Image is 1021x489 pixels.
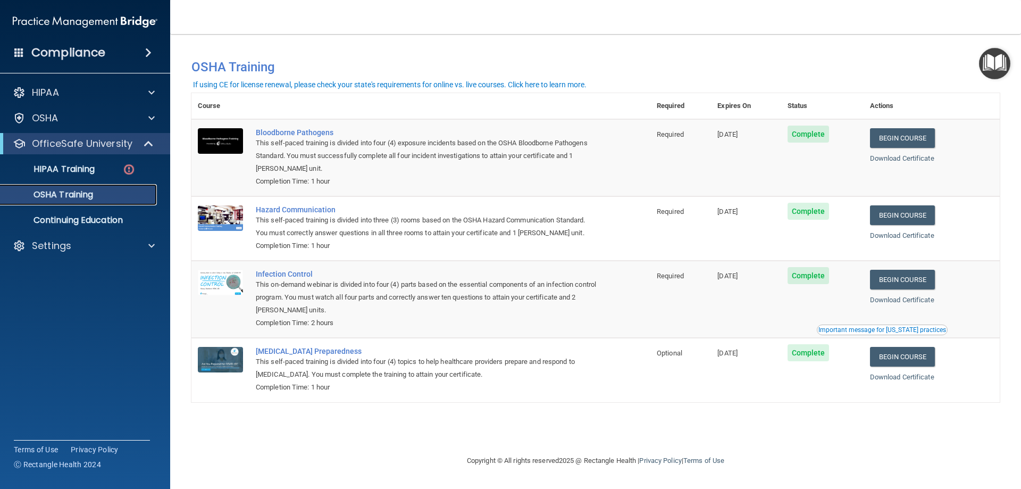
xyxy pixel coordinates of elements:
[256,239,597,252] div: Completion Time: 1 hour
[650,93,711,119] th: Required
[14,459,101,470] span: Ⓒ Rectangle Health 2024
[683,457,724,465] a: Terms of Use
[256,175,597,188] div: Completion Time: 1 hour
[870,128,935,148] a: Begin Course
[14,444,58,455] a: Terms of Use
[864,93,1000,119] th: Actions
[639,457,681,465] a: Privacy Policy
[13,137,154,150] a: OfficeSafe University
[870,347,935,367] a: Begin Course
[657,208,684,216] span: Required
[657,272,684,280] span: Required
[32,86,59,99] p: HIPAA
[818,327,946,333] div: Important message for [US_STATE] practices
[657,130,684,138] span: Required
[256,137,597,175] div: This self-paced training is divided into four (4) exposure incidents based on the OSHA Bloodborne...
[657,349,682,357] span: Optional
[788,344,830,361] span: Complete
[191,79,588,90] button: If using CE for license renewal, please check your state's requirements for online vs. live cours...
[711,93,781,119] th: Expires On
[13,112,155,125] a: OSHA
[71,444,119,455] a: Privacy Policy
[717,208,738,216] span: [DATE]
[32,137,132,150] p: OfficeSafe University
[717,349,738,357] span: [DATE]
[256,317,597,329] div: Completion Time: 2 hours
[870,270,935,289] a: Begin Course
[13,239,155,252] a: Settings
[979,48,1010,79] button: Open Resource Center
[7,164,95,175] p: HIPAA Training
[31,45,105,60] h4: Compliance
[191,60,1000,74] h4: OSHA Training
[870,231,934,239] a: Download Certificate
[256,347,597,355] a: [MEDICAL_DATA] Preparedness
[256,381,597,394] div: Completion Time: 1 hour
[13,11,157,32] img: PMB logo
[717,272,738,280] span: [DATE]
[193,81,587,88] div: If using CE for license renewal, please check your state's requirements for online vs. live cours...
[717,130,738,138] span: [DATE]
[401,444,790,478] div: Copyright © All rights reserved 2025 @ Rectangle Health | |
[870,373,934,381] a: Download Certificate
[256,270,597,278] a: Infection Control
[788,267,830,284] span: Complete
[256,355,597,381] div: This self-paced training is divided into four (4) topics to help healthcare providers prepare and...
[781,93,864,119] th: Status
[32,239,71,252] p: Settings
[256,214,597,239] div: This self-paced training is divided into three (3) rooms based on the OSHA Hazard Communication S...
[870,296,934,304] a: Download Certificate
[788,203,830,220] span: Complete
[788,126,830,143] span: Complete
[122,163,136,176] img: danger-circle.6113f641.png
[870,205,935,225] a: Begin Course
[32,112,58,125] p: OSHA
[191,93,249,119] th: Course
[256,128,597,137] a: Bloodborne Pathogens
[7,189,93,200] p: OSHA Training
[7,215,152,226] p: Continuing Education
[256,278,597,317] div: This on-demand webinar is divided into four (4) parts based on the essential components of an inf...
[817,325,948,335] button: Read this if you are a dental practitioner in the state of CA
[256,205,597,214] a: Hazard Communication
[13,86,155,99] a: HIPAA
[870,154,934,162] a: Download Certificate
